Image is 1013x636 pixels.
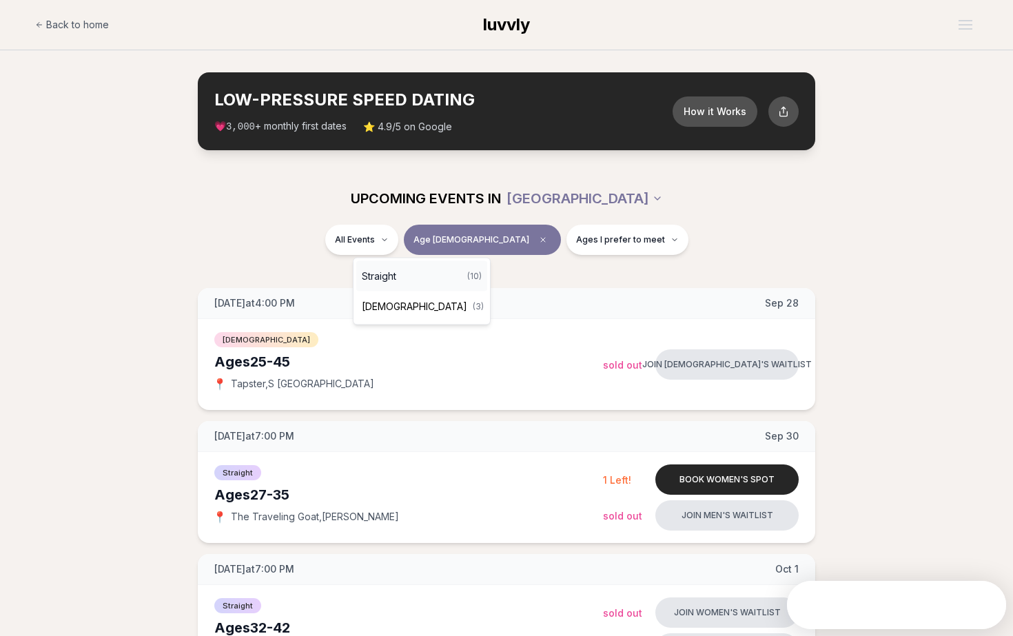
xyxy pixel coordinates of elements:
iframe: Intercom live chat discovery launcher [787,581,1006,629]
span: [DEMOGRAPHIC_DATA] [362,300,467,314]
span: ( 10 ) [467,271,482,282]
iframe: Intercom live chat [966,589,999,622]
span: Straight [362,269,396,283]
span: ( 3 ) [473,301,484,312]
